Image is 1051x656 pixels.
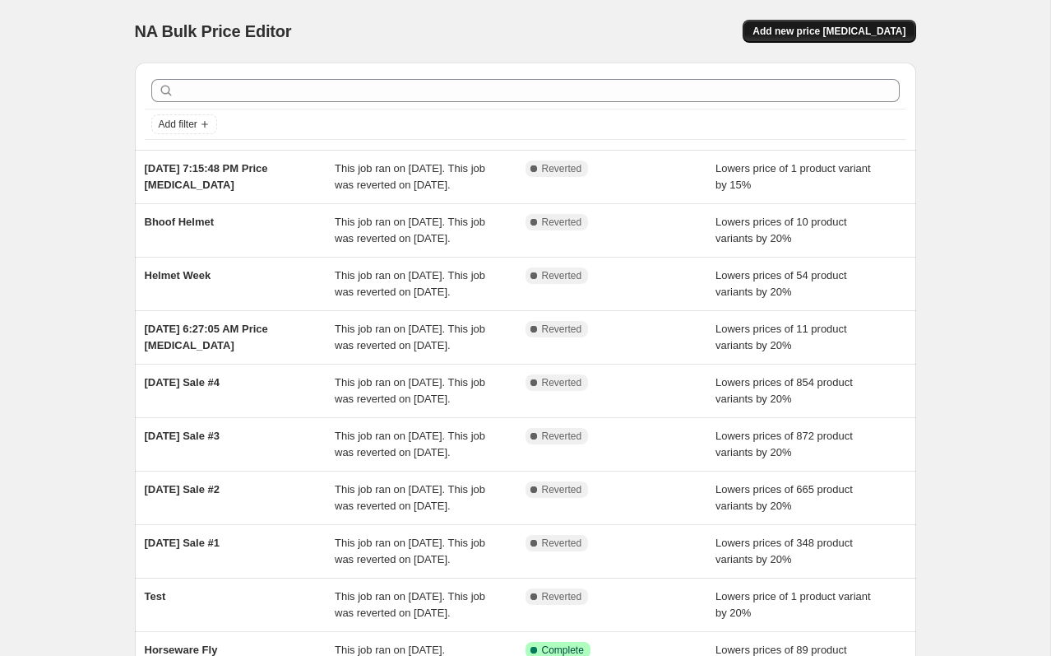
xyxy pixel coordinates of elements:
[335,483,485,512] span: This job ran on [DATE]. This job was reverted on [DATE].
[335,162,485,191] span: This job ran on [DATE]. This job was reverted on [DATE].
[335,430,485,458] span: This job ran on [DATE]. This job was reverted on [DATE].
[715,376,853,405] span: Lowers prices of 854 product variants by 20%
[752,25,905,38] span: Add new price [MEDICAL_DATA]
[145,323,268,351] span: [DATE] 6:27:05 AM Price [MEDICAL_DATA]
[542,537,582,550] span: Reverted
[715,590,871,619] span: Lowers price of 1 product variant by 20%
[715,269,847,298] span: Lowers prices of 54 product variants by 20%
[715,216,847,244] span: Lowers prices of 10 product variants by 20%
[145,483,220,495] span: [DATE] Sale #2
[715,430,853,458] span: Lowers prices of 872 product variants by 20%
[335,323,485,351] span: This job ran on [DATE]. This job was reverted on [DATE].
[335,376,485,405] span: This job ran on [DATE]. This job was reverted on [DATE].
[145,376,220,388] span: [DATE] Sale #4
[542,323,582,336] span: Reverted
[335,644,445,656] span: This job ran on [DATE].
[715,162,871,191] span: Lowers price of 1 product variant by 15%
[715,537,853,565] span: Lowers prices of 348 product variants by 20%
[159,118,197,131] span: Add filter
[135,22,292,40] span: NA Bulk Price Editor
[145,590,166,602] span: Test
[715,323,847,351] span: Lowers prices of 11 product variants by 20%
[145,162,268,191] span: [DATE] 7:15:48 PM Price [MEDICAL_DATA]
[145,644,218,656] span: Horseware Fly
[542,269,582,282] span: Reverted
[542,590,582,603] span: Reverted
[542,376,582,389] span: Reverted
[335,269,485,298] span: This job ran on [DATE]. This job was reverted on [DATE].
[335,590,485,619] span: This job ran on [DATE]. This job was reverted on [DATE].
[715,483,853,512] span: Lowers prices of 665 product variants by 20%
[145,430,220,442] span: [DATE] Sale #3
[542,216,582,229] span: Reverted
[335,216,485,244] span: This job ran on [DATE]. This job was reverted on [DATE].
[542,430,582,443] span: Reverted
[145,537,220,549] span: [DATE] Sale #1
[145,216,215,228] span: Bhoof Helmet
[743,20,915,43] button: Add new price [MEDICAL_DATA]
[542,162,582,175] span: Reverted
[335,537,485,565] span: This job ran on [DATE]. This job was reverted on [DATE].
[151,114,217,134] button: Add filter
[145,269,211,281] span: Helmet Week
[542,483,582,496] span: Reverted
